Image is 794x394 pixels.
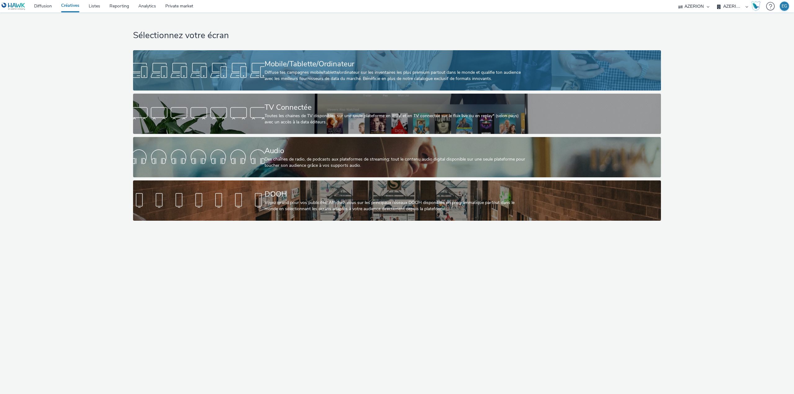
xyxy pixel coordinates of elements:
a: TV ConnectéeToutes les chaines de TV disponibles sur une seule plateforme en IPTV et en TV connec... [133,94,661,134]
a: Mobile/Tablette/OrdinateurDiffuse tes campagnes mobile/tablette/ordinateur sur les inventaires le... [133,50,661,91]
h1: Sélectionnez votre écran [133,30,661,42]
div: Mobile/Tablette/Ordinateur [265,59,527,69]
div: Voyez grand pour vos publicités! Affichez-vous sur les principaux réseaux DOOH disponibles en pro... [265,200,527,212]
a: Hawk Academy [751,1,763,11]
div: EG [782,2,787,11]
div: Toutes les chaines de TV disponibles sur une seule plateforme en IPTV et en TV connectée sur le f... [265,113,527,126]
a: DOOHVoyez grand pour vos publicités! Affichez-vous sur les principaux réseaux DOOH disponibles en... [133,180,661,221]
div: Diffuse tes campagnes mobile/tablette/ordinateur sur les inventaires les plus premium partout dan... [265,69,527,82]
img: undefined Logo [2,2,25,10]
div: Audio [265,145,527,156]
img: Hawk Academy [751,1,761,11]
div: TV Connectée [265,102,527,113]
a: AudioDes chaînes de radio, de podcasts aux plateformes de streaming: tout le contenu audio digita... [133,137,661,177]
div: DOOH [265,189,527,200]
div: Des chaînes de radio, de podcasts aux plateformes de streaming: tout le contenu audio digital dis... [265,156,527,169]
